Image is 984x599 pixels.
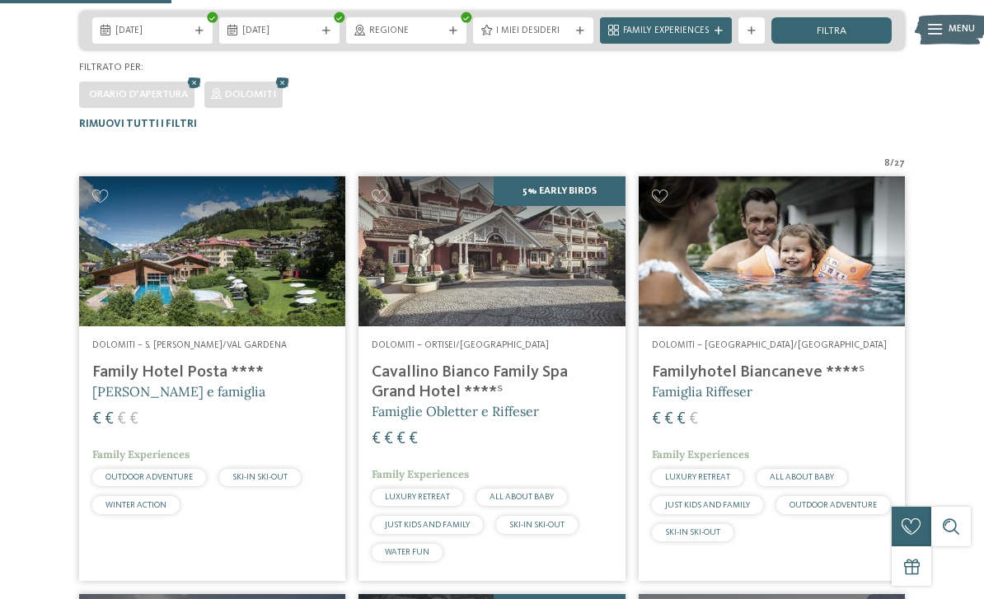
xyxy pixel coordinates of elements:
span: OUTDOOR ADVENTURE [790,501,877,509]
span: € [677,411,686,428]
a: Cercate un hotel per famiglie? Qui troverete solo i migliori! Dolomiti – [GEOGRAPHIC_DATA]/[GEOGR... [639,176,905,581]
span: € [384,431,393,447]
span: OUTDOOR ADVENTURE [105,473,193,481]
span: 27 [894,157,905,171]
span: WATER FUN [385,548,429,556]
span: SKI-IN SKI-OUT [509,521,565,529]
span: Family Experiences [623,25,709,38]
span: JUST KIDS AND FAMILY [665,501,750,509]
span: € [396,431,405,447]
span: SKI-IN SKI-OUT [665,528,720,536]
span: [PERSON_NAME] e famiglia [92,383,265,400]
span: WINTER ACTION [105,501,166,509]
span: Dolomiti – Ortisei/[GEOGRAPHIC_DATA] [372,340,549,350]
span: Regione [369,25,443,38]
span: Dolomiti – [GEOGRAPHIC_DATA]/[GEOGRAPHIC_DATA] [652,340,887,350]
span: Family Experiences [372,467,469,481]
span: Dolomiti [225,89,276,100]
h4: Cavallino Bianco Family Spa Grand Hotel ****ˢ [372,363,611,402]
span: / [890,157,894,171]
span: € [652,411,661,428]
span: € [372,431,381,447]
span: LUXURY RETREAT [385,493,450,501]
span: € [105,411,114,428]
img: Family Spa Grand Hotel Cavallino Bianco ****ˢ [358,176,625,326]
span: [DATE] [115,25,190,38]
span: SKI-IN SKI-OUT [232,473,288,481]
span: € [129,411,138,428]
span: Orario d'apertura [89,89,188,100]
span: Filtrato per: [79,62,143,73]
span: € [689,411,698,428]
img: Cercate un hotel per famiglie? Qui troverete solo i migliori! [639,176,905,326]
span: 8 [884,157,890,171]
a: Cercate un hotel per famiglie? Qui troverete solo i migliori! 5% Early Birds Dolomiti – Ortisei/[... [358,176,625,581]
span: € [409,431,418,447]
span: Family Experiences [92,447,190,461]
span: Famiglie Obletter e Riffeser [372,403,539,419]
span: I miei desideri [496,25,570,38]
span: filtra [817,26,846,37]
span: ALL ABOUT BABY [770,473,834,481]
span: [DATE] [242,25,316,38]
h4: Familyhotel Biancaneve ****ˢ [652,363,892,382]
img: Cercate un hotel per famiglie? Qui troverete solo i migliori! [79,176,345,326]
span: Dolomiti – S. [PERSON_NAME]/Val Gardena [92,340,287,350]
a: Cercate un hotel per famiglie? Qui troverete solo i migliori! Dolomiti – S. [PERSON_NAME]/Val Gar... [79,176,345,581]
span: LUXURY RETREAT [665,473,730,481]
span: € [92,411,101,428]
span: Famiglia Riffeser [652,383,752,400]
span: Family Experiences [652,447,749,461]
span: Rimuovi tutti i filtri [79,119,197,129]
span: € [664,411,673,428]
span: JUST KIDS AND FAMILY [385,521,470,529]
span: € [117,411,126,428]
span: ALL ABOUT BABY [490,493,554,501]
h4: Family Hotel Posta **** [92,363,332,382]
